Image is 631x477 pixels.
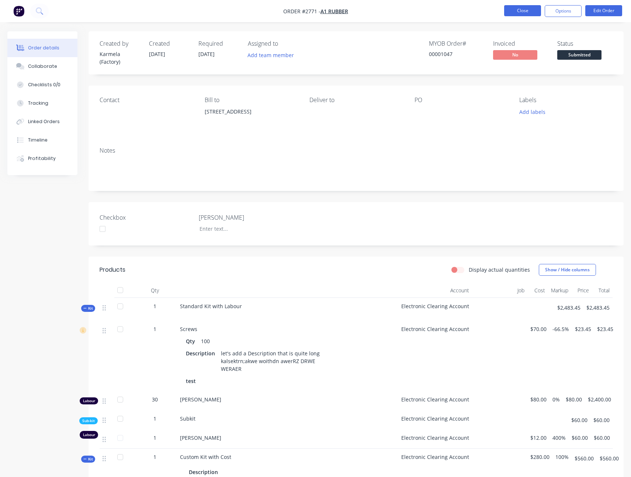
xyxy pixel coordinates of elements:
[153,434,156,442] span: 1
[7,131,77,149] button: Timeline
[28,45,59,51] div: Order details
[180,415,195,422] span: Subkit
[572,434,588,442] span: $60.00
[309,97,403,104] div: Deliver to
[594,434,610,442] span: $60.00
[28,155,56,162] div: Profitability
[7,76,77,94] button: Checklists 0/0
[530,396,547,403] span: $80.00
[82,418,95,424] span: Sub-kit
[530,453,549,461] span: $280.00
[504,5,541,16] button: Close
[100,50,140,66] div: Karmela (Factory)
[100,147,613,154] div: Notes
[153,302,156,310] span: 1
[180,396,221,403] span: [PERSON_NAME]
[100,213,192,222] label: Checkbox
[530,434,547,442] span: $12.00
[592,283,613,298] div: Total
[149,51,165,58] span: [DATE]
[493,50,537,59] span: No
[186,336,198,347] div: Qty
[398,410,472,429] div: Electronic Clearing Account
[149,40,190,47] div: Created
[555,453,569,461] span: 100%
[83,306,93,311] span: Kit
[588,396,611,403] span: $2,400.00
[552,434,566,442] span: 400%
[186,376,199,386] div: test
[7,149,77,168] button: Profitability
[600,455,619,462] span: $560.00
[28,118,60,125] div: Linked Orders
[472,283,527,298] div: Job
[205,97,298,104] div: Bill to
[100,40,140,47] div: Created by
[83,456,93,462] span: Kit
[180,453,231,460] span: Custom Kit with Cost
[548,283,571,298] div: Markup
[80,431,98,439] div: Labour
[429,40,484,47] div: MYOB Order #
[153,325,156,333] span: 1
[186,348,218,359] div: Description
[566,396,582,403] span: $80.00
[552,396,560,403] span: 0%
[7,39,77,57] button: Order details
[205,107,298,117] div: [STREET_ADDRESS]
[80,397,98,404] div: Labour
[557,304,580,311] span: $2,483.45
[398,283,472,298] div: Account
[152,396,158,403] span: 30
[557,50,601,61] button: Submitted
[585,5,622,16] button: Edit Order
[81,305,95,312] div: Kit
[575,325,591,333] span: $23.45
[7,57,77,76] button: Collaborate
[515,107,549,116] button: Add labels
[398,429,472,449] div: Electronic Clearing Account
[398,298,472,321] div: Electronic Clearing Account
[180,434,221,441] span: [PERSON_NAME]
[493,40,548,47] div: Invoiced
[205,107,298,130] div: [STREET_ADDRESS]
[198,40,239,47] div: Required
[398,321,472,391] div: Electronic Clearing Account
[283,8,320,15] span: Order #2771 -
[469,266,530,274] label: Display actual quantities
[100,265,125,274] div: Products
[218,348,323,374] div: let's add a Description that is quite long kalsektrn;akwe woithdn awerRZ DRWE WERAER
[415,97,508,104] div: PO
[28,100,48,107] div: Tracking
[180,303,242,310] span: Standard Kit with Labour
[586,304,610,311] span: $2,483.45
[557,50,601,59] span: Submitted
[320,8,348,15] a: A1 Rubber
[81,456,95,463] div: Kit
[79,417,98,424] div: Sub-kit
[199,213,291,222] label: [PERSON_NAME]
[28,137,48,143] div: Timeline
[557,40,613,47] div: Status
[28,63,57,70] div: Collaborate
[571,416,587,424] span: $60.00
[180,325,197,332] span: Screws
[153,453,156,461] span: 1
[248,50,298,60] button: Add team member
[244,50,298,60] button: Add team member
[7,112,77,131] button: Linked Orders
[571,283,592,298] div: Price
[545,5,582,17] button: Options
[593,416,610,424] span: $60.00
[429,50,484,58] div: 00001047
[575,455,594,462] span: $560.00
[530,325,547,333] span: $70.00
[519,97,613,104] div: Labels
[398,391,472,410] div: Electronic Clearing Account
[198,51,215,58] span: [DATE]
[133,283,177,298] div: Qty
[153,415,156,422] span: 1
[28,81,60,88] div: Checklists 0/0
[100,97,193,104] div: Contact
